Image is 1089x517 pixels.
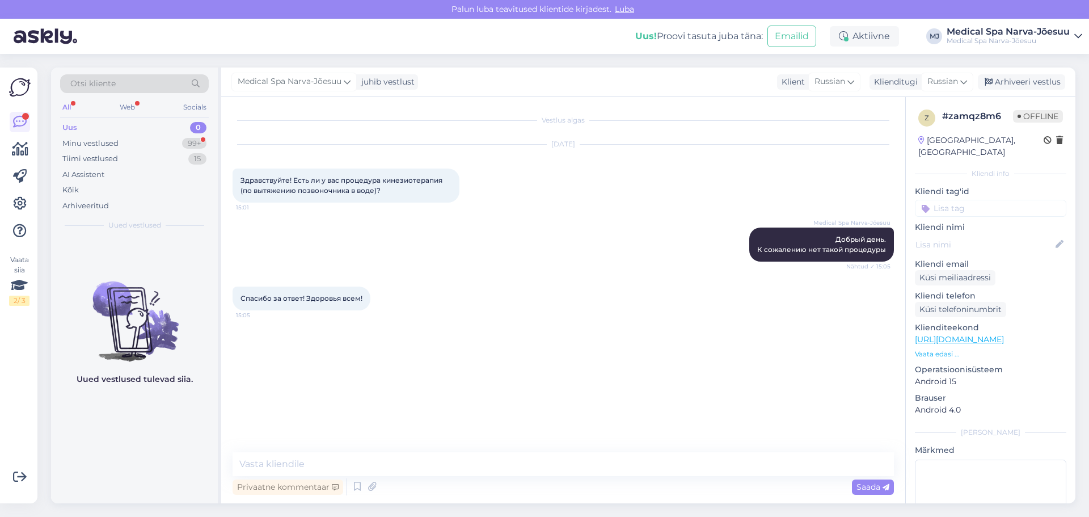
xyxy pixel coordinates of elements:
span: Здравствуйте! Есть ли у вас процедура кинезиотерапия (по вытяжению позвоночника в воде)? [240,176,444,195]
p: Kliendi tag'id [915,186,1066,197]
span: 15:05 [236,311,278,320]
a: [URL][DOMAIN_NAME] [915,334,1004,344]
div: Aktiivne [830,26,899,47]
div: 2 / 3 [9,296,29,306]
p: Vaata edasi ... [915,349,1066,359]
span: Russian [927,75,958,88]
input: Lisa tag [915,200,1066,217]
p: Uued vestlused tulevad siia. [77,373,193,385]
div: Vaata siia [9,255,29,306]
img: Askly Logo [9,77,31,98]
p: Android 4.0 [915,404,1066,416]
span: Russian [814,75,845,88]
span: 15:01 [236,203,278,212]
div: Medical Spa Narva-Jõesuu [947,36,1070,45]
a: Medical Spa Narva-JõesuuMedical Spa Narva-Jõesuu [947,27,1082,45]
span: Medical Spa Narva-Jõesuu [238,75,341,88]
p: Kliendi nimi [915,221,1066,233]
p: Kliendi telefon [915,290,1066,302]
span: Uued vestlused [108,220,161,230]
div: juhib vestlust [357,76,415,88]
div: Arhiveeritud [62,200,109,212]
img: No chats [51,261,218,363]
div: Tiimi vestlused [62,153,118,165]
p: Android 15 [915,376,1066,388]
div: Privaatne kommentaar [233,480,343,495]
div: [GEOGRAPHIC_DATA], [GEOGRAPHIC_DATA] [918,134,1044,158]
div: MJ [926,28,942,44]
div: Küsi telefoninumbrit [915,302,1006,317]
div: Socials [181,100,209,115]
div: All [60,100,73,115]
b: Uus! [635,31,657,41]
div: Web [117,100,137,115]
span: Medical Spa Narva-Jõesuu [813,218,890,227]
div: 15 [188,153,206,165]
div: Medical Spa Narva-Jõesuu [947,27,1070,36]
span: z [925,114,929,122]
span: Saada [856,482,889,492]
span: Nähtud ✓ 15:05 [846,262,890,271]
div: # zamqz8m6 [942,110,1013,123]
div: Kliendi info [915,169,1066,179]
div: Kõik [62,184,79,196]
div: Vestlus algas [233,115,894,125]
div: Klient [777,76,805,88]
div: [DATE] [233,139,894,149]
div: AI Assistent [62,169,104,180]
p: Brauser [915,392,1066,404]
div: [PERSON_NAME] [915,427,1066,438]
div: Proovi tasuta juba täna: [635,30,763,43]
div: Arhiveeri vestlus [978,74,1065,90]
div: Klienditugi [869,76,918,88]
p: Kliendi email [915,258,1066,270]
span: Спасибо за ответ! Здоровья всем! [240,294,362,302]
span: Offline [1013,110,1063,123]
div: Minu vestlused [62,138,119,149]
span: Otsi kliente [70,78,116,90]
button: Emailid [767,26,816,47]
div: Küsi meiliaadressi [915,270,995,285]
span: Luba [611,4,638,14]
p: Märkmed [915,444,1066,456]
p: Operatsioonisüsteem [915,364,1066,376]
div: 99+ [182,138,206,149]
input: Lisa nimi [915,238,1053,251]
div: Uus [62,122,77,133]
p: Klienditeekond [915,322,1066,334]
div: 0 [190,122,206,133]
